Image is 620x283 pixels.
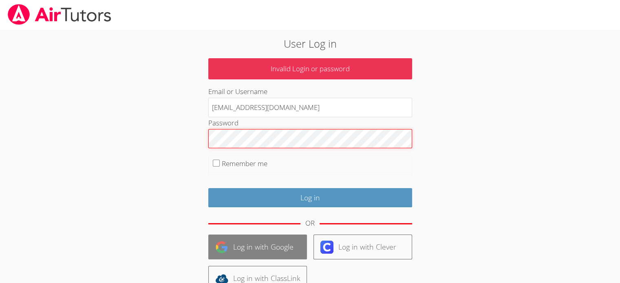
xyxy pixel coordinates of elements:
input: Log in [208,188,412,207]
img: clever-logo-6eab21bc6e7a338710f1a6ff85c0baf02591cd810cc4098c63d3a4b26e2feb20.svg [320,241,333,254]
label: Email or Username [208,87,267,96]
div: OR [305,217,315,229]
a: Log in with Google [208,235,307,259]
label: Remember me [222,159,267,168]
p: Invalid Login or password [208,58,412,80]
h2: User Log in [143,36,477,51]
a: Log in with Clever [313,235,412,259]
img: google-logo-50288ca7cdecda66e5e0955fdab243c47b7ad437acaf1139b6f446037453330a.svg [215,241,228,254]
img: airtutors_banner-c4298cdbf04f3fff15de1276eac7730deb9818008684d7c2e4769d2f7ddbe033.png [7,4,112,25]
label: Password [208,118,238,127]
